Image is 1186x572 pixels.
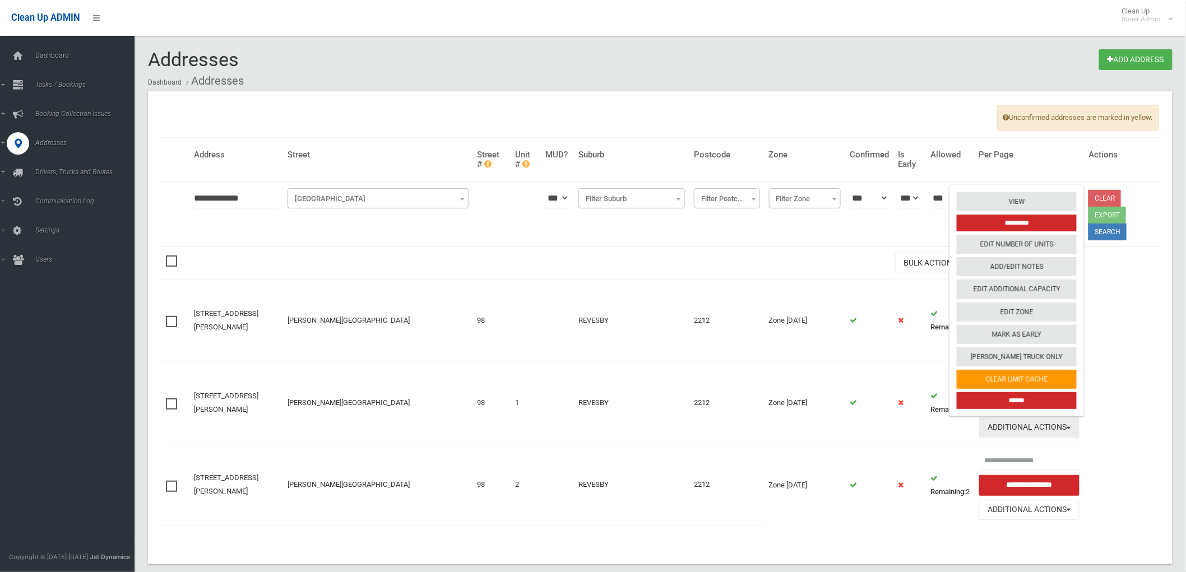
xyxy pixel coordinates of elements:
[694,150,760,160] h4: Postcode
[1116,7,1172,24] span: Clean Up
[32,226,144,234] span: Settings
[926,280,975,362] td: 1
[850,150,889,160] h4: Confirmed
[473,444,511,526] td: 98
[574,362,689,444] td: REVESBY
[578,150,685,160] h4: Suburb
[1088,224,1127,240] button: Search
[32,81,144,89] span: Tasks / Bookings
[895,253,970,273] button: Bulk Actions
[772,191,838,207] span: Filter Zone
[148,78,182,86] a: Dashboard
[957,325,1077,344] a: Mark As Early
[898,150,922,169] h4: Is Early
[511,362,541,444] td: 1
[473,362,511,444] td: 98
[694,188,760,208] span: Filter Postcode
[979,150,1080,160] h4: Per Page
[581,191,682,207] span: Filter Suburb
[926,444,975,526] td: 2
[32,139,144,147] span: Addresses
[32,110,144,118] span: Booking Collection Issues
[931,323,966,331] strong: Remaining:
[765,444,845,526] td: Zone [DATE]
[283,280,472,362] td: [PERSON_NAME][GEOGRAPHIC_DATA]
[997,105,1159,131] span: Unconfirmed addresses are marked in yellow.
[473,280,511,362] td: 98
[697,191,757,207] span: Filter Postcode
[90,553,130,561] strong: Jet Dynamics
[979,500,1080,520] button: Additional Actions
[769,150,841,160] h4: Zone
[283,362,472,444] td: [PERSON_NAME][GEOGRAPHIC_DATA]
[957,280,1077,299] a: Edit Additional Capacity
[32,168,144,176] span: Drivers, Trucks and Routes
[765,280,845,362] td: Zone [DATE]
[689,280,765,362] td: 2212
[32,255,144,263] span: Users
[1088,190,1121,207] a: Clear
[957,192,1077,211] a: View
[574,280,689,362] td: REVESBY
[515,150,536,169] h4: Unit #
[11,12,80,23] span: Clean Up ADMIN
[283,444,472,526] td: [PERSON_NAME][GEOGRAPHIC_DATA]
[769,188,841,208] span: Filter Zone
[957,347,1077,366] a: [PERSON_NAME] Truck Only
[1099,49,1173,70] a: Add Address
[931,150,970,160] h4: Allowed
[288,188,468,208] span: Filter Street
[765,362,845,444] td: Zone [DATE]
[1122,15,1161,24] small: Super Admin
[574,444,689,526] td: REVESBY
[689,444,765,526] td: 2212
[194,309,258,331] a: [STREET_ADDRESS][PERSON_NAME]
[32,197,144,205] span: Communication Log
[931,487,966,496] strong: Remaining:
[957,370,1077,389] a: Clear Limit Cache
[1088,207,1126,224] button: Export
[288,150,468,160] h4: Street
[194,150,279,160] h4: Address
[979,417,1080,438] button: Additional Actions
[689,362,765,444] td: 2212
[957,235,1077,254] a: Edit Number of Units
[194,473,258,495] a: [STREET_ADDRESS][PERSON_NAME]
[957,257,1077,276] a: Add/Edit Notes
[183,71,244,91] li: Addresses
[931,405,966,413] strong: Remaining:
[478,150,506,169] h4: Street #
[194,392,258,413] a: [STREET_ADDRESS][PERSON_NAME]
[32,52,144,59] span: Dashboard
[1088,150,1155,160] h4: Actions
[926,362,975,444] td: 2
[578,188,685,208] span: Filter Suburb
[511,444,541,526] td: 2
[545,150,569,160] h4: MUD?
[148,48,239,71] span: Addresses
[957,302,1077,321] a: Edit Zone
[9,553,88,561] span: Copyright © [DATE]-[DATE]
[290,191,465,207] span: Filter Street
